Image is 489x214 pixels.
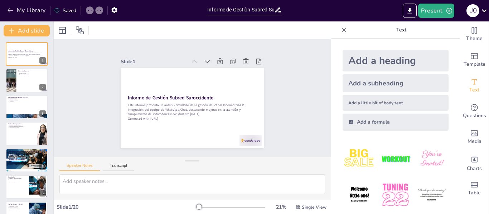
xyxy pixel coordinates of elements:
button: My Library [5,5,49,16]
div: Slide 1 [125,51,191,64]
p: Text [350,21,453,39]
div: Add images, graphics, shapes or video [460,124,489,150]
img: 5.jpeg [379,178,412,211]
p: Mejora en % de Atención [9,153,46,154]
button: Speaker Notes [59,163,100,171]
p: Plan de Mejora - [DATE] [8,203,27,205]
span: Media [468,138,481,145]
p: Indicadores de Gestión - [DATE] [8,96,46,99]
span: Table [468,189,481,197]
p: Cumplimiento del Umbral [9,127,35,129]
div: Add charts and graphs [460,150,489,176]
span: Questions [463,112,486,120]
div: Change the overall theme [460,21,489,47]
p: Generated with [URL] [8,56,46,58]
div: Add text boxes [460,73,489,99]
div: 3 [39,110,46,117]
span: Single View [302,204,326,210]
div: 21 % [272,204,290,210]
p: Impacto en el Servicio [9,180,27,182]
p: Este informe presenta un análisis detallado de la gestión del canal Inbound tras la integración d... [126,96,256,123]
button: Transcript [103,163,135,171]
button: Present [418,4,454,18]
div: 2 [6,69,48,92]
p: Dotación de Asesores [20,74,46,75]
p: Este informe presenta un análisis detallado de la gestión del canal Inbound tras la integración d... [8,53,46,56]
img: 4.jpeg [343,178,376,211]
img: 3.jpeg [415,142,449,175]
div: Saved [54,7,76,14]
div: Layout [57,25,68,36]
p: Gestión de Llamadas [9,207,27,208]
img: 1.jpeg [343,142,376,175]
p: Generated with [URL] [126,110,254,128]
p: Llamadas Entrantes [9,98,46,99]
p: Aumento de Eficiencia [20,71,46,73]
span: Theme [466,35,483,43]
p: Capacitación en TMO [9,206,27,207]
button: J O [466,4,479,18]
div: 1 [6,42,48,66]
div: 1 [39,57,46,64]
p: Abandonos [9,101,46,102]
p: Relación Atendidas vs Abandonadas [9,126,35,127]
p: Comparativo Antes y Después de la Integración [8,150,46,152]
button: Export to PowerPoint [403,4,417,18]
p: Gráficos Comparativos [8,123,35,125]
div: Add a subheading [343,74,449,92]
div: Add a little bit of body text [343,95,449,111]
p: Contexto General [18,70,46,72]
p: Reducción en TMO [9,155,46,156]
div: 6 [39,190,46,196]
div: 3 [6,95,48,119]
div: 4 [6,122,48,145]
p: Implementación de Alertas [9,208,27,210]
input: Insert title [207,5,274,15]
span: Template [464,60,485,68]
div: Add ready made slides [460,47,489,73]
div: 5 [39,164,46,170]
p: Conclusión [8,176,27,178]
div: Add a formula [343,114,449,131]
strong: Informe de Gestión Subred Suroccidente [8,50,33,52]
p: Cierre del Canal [20,73,46,74]
div: 6 [6,175,48,199]
img: 6.jpeg [415,178,449,211]
button: Add slide [4,25,50,36]
p: Optimización de Recursos [9,179,27,180]
span: Position [76,26,84,35]
img: 2.jpeg [379,142,412,175]
div: Get real-time input from your audience [460,99,489,124]
strong: Informe de Gestión Subred Suroccidente [128,88,214,103]
div: Add a table [460,176,489,201]
div: J O [466,4,479,17]
div: 4 [39,137,46,144]
p: Horario de Operación [20,75,46,76]
div: Slide 1 / 20 [57,204,197,210]
div: Add a heading [343,50,449,71]
span: Charts [467,165,482,173]
div: 2 [39,84,46,90]
p: Evolución del % de Atención [9,125,35,126]
p: Disminución en % de Abandono [9,154,46,155]
div: 5 [6,149,48,172]
p: Porcentaje de Atención [9,99,46,101]
p: Mejora en Niveles de Atención [9,178,27,179]
span: Text [469,86,479,94]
